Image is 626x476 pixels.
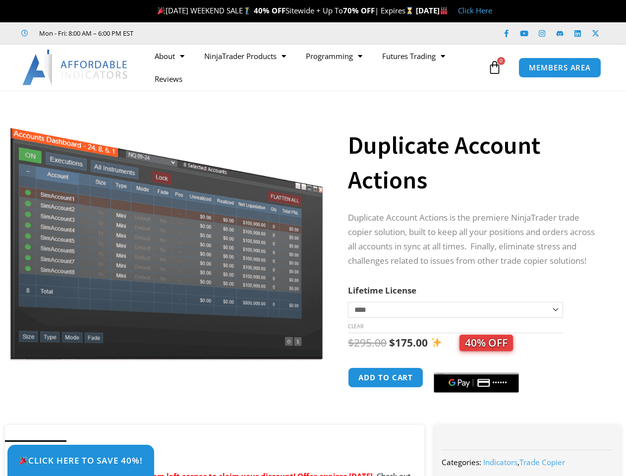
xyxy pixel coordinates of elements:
[372,45,455,67] a: Futures Trading
[389,336,395,350] span: $
[7,445,154,476] a: 🎉Click Here to save 40%!
[158,7,165,14] img: 🎉
[432,366,521,367] iframe: Secure payment input frame
[473,53,516,82] a: 0
[37,27,133,39] span: Mon - Fri: 8:00 AM – 6:00 PM EST
[348,336,354,350] span: $
[348,336,387,350] bdi: 295.00
[459,335,513,351] span: 40% OFF
[416,5,448,15] strong: [DATE]
[348,211,601,268] p: Duplicate Account Actions is the premiere NinjaTrader trade copier solution, built to keep all yo...
[343,5,375,15] strong: 70% OFF
[493,379,508,386] text: ••••••
[145,45,194,67] a: About
[348,285,416,296] label: Lifetime License
[348,323,363,330] a: Clear options
[440,7,448,14] img: 🏭
[145,45,485,90] nav: Menu
[155,5,415,15] span: [DATE] WEEKEND SALE Sitewide + Up To | Expires
[406,7,413,14] img: ⌛
[243,7,251,14] img: 🏌️‍♂️
[497,57,505,65] span: 0
[434,373,519,393] button: Buy with GPay
[194,45,296,67] a: NinjaTrader Products
[254,5,285,15] strong: 40% OFF
[145,67,192,90] a: Reviews
[147,28,296,38] iframe: Customer reviews powered by Trustpilot
[296,45,372,67] a: Programming
[7,108,325,360] img: Screenshot 2024-08-26 15414455555
[529,64,591,71] span: MEMBERS AREA
[348,128,601,197] h1: Duplicate Account Actions
[5,440,66,460] a: Description
[22,50,129,85] img: LogoAI | Affordable Indicators – NinjaTrader
[19,456,143,465] span: Click Here to save 40%!
[348,367,423,388] button: Add to cart
[458,5,492,15] a: Click Here
[19,456,28,465] img: 🎉
[518,58,601,78] a: MEMBERS AREA
[431,337,442,348] img: ✨
[389,336,428,350] bdi: 175.00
